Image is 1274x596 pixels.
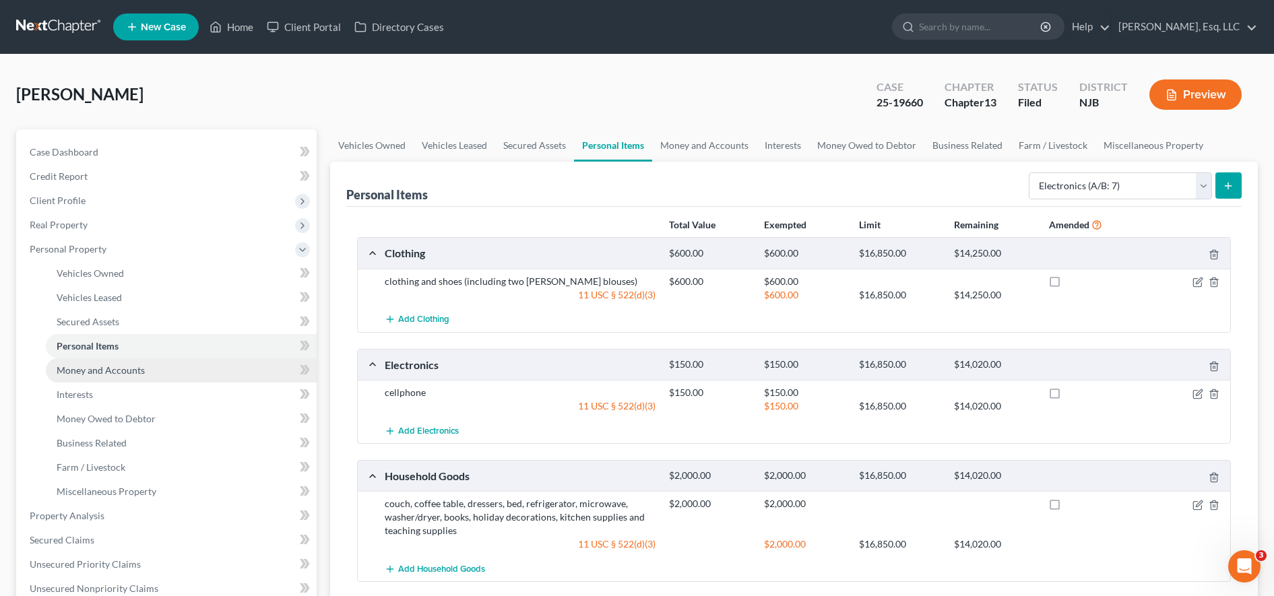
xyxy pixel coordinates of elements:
a: Interests [757,129,809,162]
span: Interests [57,389,93,400]
div: 11 USC § 522(d)(3) [378,537,662,551]
a: Secured Assets [495,129,574,162]
div: 25-19660 [877,95,923,110]
div: $16,850.00 [852,288,947,302]
div: couch, coffee table, dressers, bed, refrigerator, microwave, washer/dryer, books, holiday decorat... [378,497,662,537]
div: $150.00 [662,358,757,371]
span: Vehicles Leased [57,292,122,303]
a: Money Owed to Debtor [46,407,317,431]
div: Case [877,79,923,95]
span: Add Electronics [398,426,459,436]
div: $600.00 [757,247,852,260]
span: Secured Claims [30,534,94,545]
a: Business Related [46,431,317,455]
div: 11 USC § 522(d)(3) [378,288,662,302]
div: Chapter [945,95,996,110]
div: $150.00 [757,399,852,413]
div: $2,000.00 [757,537,852,551]
div: $2,000.00 [662,497,757,510]
strong: Limit [859,219,881,230]
a: Property Analysis [19,504,317,528]
a: Personal Items [46,334,317,358]
div: $2,000.00 [662,469,757,482]
a: Money and Accounts [652,129,757,162]
span: Real Property [30,219,88,230]
a: Vehicles Owned [330,129,414,162]
div: NJB [1079,95,1128,110]
strong: Amended [1049,219,1089,230]
div: $14,020.00 [947,469,1042,482]
span: New Case [141,22,186,32]
a: Money and Accounts [46,358,317,383]
span: Money Owed to Debtor [57,413,156,424]
input: Search by name... [919,14,1042,39]
a: Personal Items [574,129,652,162]
div: $16,850.00 [852,537,947,551]
a: Miscellaneous Property [1095,129,1211,162]
a: Unsecured Priority Claims [19,552,317,576]
a: Money Owed to Debtor [809,129,924,162]
div: $16,850.00 [852,247,947,260]
span: Client Profile [30,195,86,206]
button: Add Household Goods [385,556,485,581]
div: cellphone [378,386,662,399]
span: Unsecured Priority Claims [30,558,141,570]
button: Preview [1149,79,1242,110]
strong: Remaining [954,219,998,230]
a: Help [1065,15,1110,39]
span: 3 [1256,550,1267,561]
a: Interests [46,383,317,407]
a: Credit Report [19,164,317,189]
span: Case Dashboard [30,146,98,158]
a: Secured Assets [46,310,317,334]
div: $14,020.00 [947,399,1042,413]
a: Business Related [924,129,1011,162]
div: $2,000.00 [757,497,852,510]
a: Farm / Livestock [1011,129,1095,162]
span: Credit Report [30,170,88,182]
div: $14,250.00 [947,288,1042,302]
a: Vehicles Owned [46,261,317,286]
span: Property Analysis [30,510,104,521]
span: Farm / Livestock [57,461,125,473]
div: Clothing [378,246,662,260]
span: Unsecured Nonpriority Claims [30,583,158,594]
div: Personal Items [346,187,428,203]
div: $600.00 [662,247,757,260]
div: $14,020.00 [947,537,1042,551]
a: Secured Claims [19,528,317,552]
div: $600.00 [662,275,757,288]
div: $150.00 [757,386,852,399]
span: Miscellaneous Property [57,486,156,497]
div: $600.00 [757,275,852,288]
div: 11 USC § 522(d)(3) [378,399,662,413]
div: $2,000.00 [757,469,852,482]
div: Chapter [945,79,996,95]
span: Business Related [57,437,127,449]
div: Status [1018,79,1058,95]
div: $150.00 [757,358,852,371]
div: Electronics [378,358,662,372]
span: Add Household Goods [398,564,485,574]
button: Add Electronics [385,418,459,443]
a: Miscellaneous Property [46,479,317,504]
a: Vehicles Leased [46,286,317,310]
div: Filed [1018,95,1058,110]
span: Add Clothing [398,314,449,325]
a: Farm / Livestock [46,455,317,479]
span: Money and Accounts [57,364,145,376]
span: [PERSON_NAME] [16,84,144,104]
div: $16,850.00 [852,469,947,482]
div: Household Goods [378,469,662,483]
div: clothing and shoes (including two [PERSON_NAME] blouses) [378,275,662,288]
span: Personal Property [30,243,106,255]
div: $16,850.00 [852,399,947,413]
a: Home [203,15,260,39]
a: Vehicles Leased [414,129,495,162]
span: Personal Items [57,340,119,352]
div: District [1079,79,1128,95]
span: Vehicles Owned [57,267,124,279]
div: $14,250.00 [947,247,1042,260]
span: 13 [984,96,996,108]
a: Case Dashboard [19,140,317,164]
